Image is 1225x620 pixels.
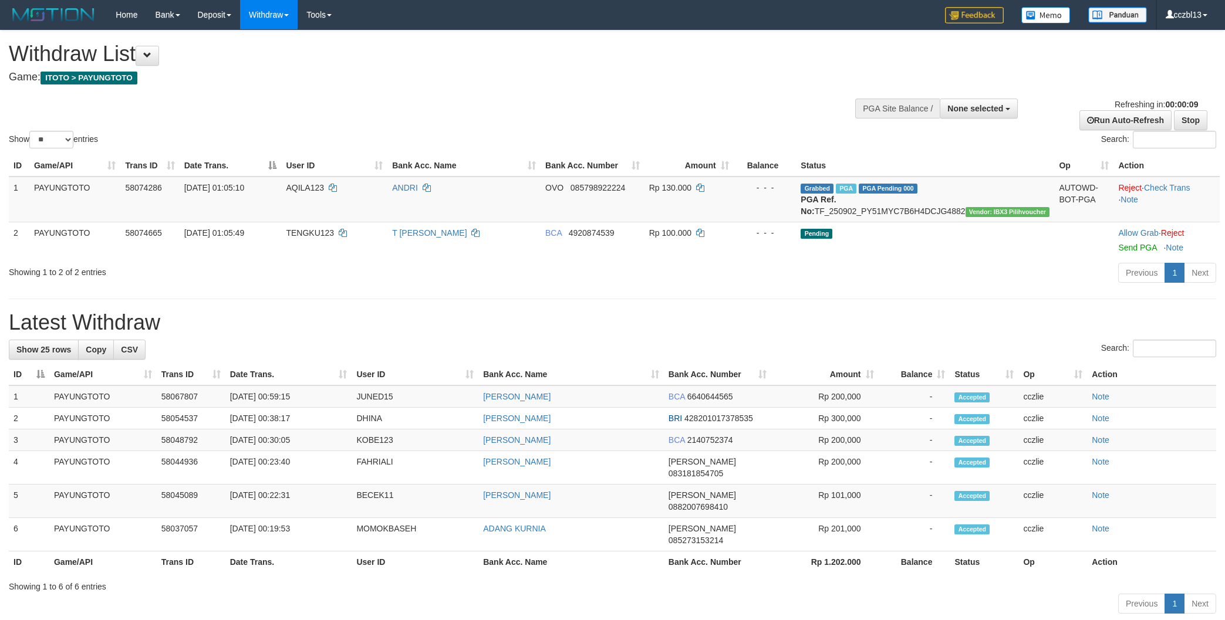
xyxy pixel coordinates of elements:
th: Game/API [49,551,157,573]
a: ADANG KURNIA [483,524,546,533]
td: PAYUNGTOTO [49,385,157,408]
td: PAYUNGTOTO [49,408,157,429]
a: Note [1092,435,1109,445]
a: [PERSON_NAME] [483,457,551,466]
th: Action [1087,364,1216,385]
span: Rp 100.000 [649,228,691,238]
th: Date Trans. [225,551,352,573]
span: Accepted [954,491,990,501]
td: BECEK11 [352,485,478,518]
th: Balance [879,551,950,573]
th: Rp 1.202.000 [771,551,879,573]
td: 2 [9,408,49,429]
td: - [879,385,950,408]
a: Previous [1118,594,1165,614]
span: Pending [801,229,832,239]
span: Copy 428201017378535 to clipboard [684,414,753,423]
a: CSV [113,340,146,360]
span: Grabbed [801,184,833,194]
strong: 00:00:09 [1165,100,1198,109]
input: Search: [1133,131,1216,148]
span: BCA [545,228,562,238]
a: 1 [1165,263,1184,283]
input: Search: [1133,340,1216,357]
th: Action [1113,155,1220,177]
th: Balance [734,155,797,177]
td: · [1113,222,1220,258]
span: Copy 2140752374 to clipboard [687,435,733,445]
div: - - - [738,182,792,194]
th: Action [1087,551,1216,573]
th: Trans ID: activate to sort column ascending [120,155,179,177]
label: Search: [1101,340,1216,357]
a: Run Auto-Refresh [1079,110,1172,130]
td: 58054537 [157,408,225,429]
td: KOBE123 [352,429,478,451]
a: Copy [78,340,114,360]
span: TENGKU123 [286,228,334,238]
th: User ID [352,551,478,573]
td: cczlie [1018,429,1087,451]
span: Copy 085273153214 to clipboard [669,536,723,545]
th: Amount: activate to sort column ascending [644,155,734,177]
a: Note [1092,457,1109,466]
th: User ID: activate to sort column ascending [281,155,387,177]
a: Note [1092,414,1109,423]
td: 1 [9,177,29,222]
th: Balance: activate to sort column ascending [879,364,950,385]
label: Show entries [9,131,98,148]
th: Status: activate to sort column ascending [950,364,1018,385]
td: MOMOKBASEH [352,518,478,551]
span: Rp 130.000 [649,183,691,192]
th: Bank Acc. Name [478,551,664,573]
td: · · [1113,177,1220,222]
th: Op: activate to sort column ascending [1018,364,1087,385]
a: Note [1092,490,1109,500]
h4: Game: [9,72,805,83]
label: Search: [1101,131,1216,148]
td: TF_250902_PY51MYC7B6H4DCJG4882 [796,177,1054,222]
td: cczlie [1018,451,1087,485]
span: Accepted [954,414,990,424]
td: 6 [9,518,49,551]
span: None selected [947,104,1003,113]
span: AQILA123 [286,183,324,192]
a: [PERSON_NAME] [483,435,551,445]
td: 58044936 [157,451,225,485]
td: PAYUNGTOTO [29,177,121,222]
th: Amount: activate to sort column ascending [771,364,879,385]
th: Trans ID [157,551,225,573]
td: PAYUNGTOTO [49,451,157,485]
td: PAYUNGTOTO [49,429,157,451]
td: 58037057 [157,518,225,551]
td: [DATE] 00:19:53 [225,518,352,551]
th: Game/API: activate to sort column ascending [29,155,121,177]
a: Stop [1174,110,1207,130]
span: Copy [86,345,106,354]
button: None selected [940,99,1018,118]
a: Next [1184,263,1216,283]
span: Marked by cczkd [836,184,856,194]
td: 3 [9,429,49,451]
span: [PERSON_NAME] [669,457,736,466]
th: Bank Acc. Name: activate to sort column ascending [478,364,664,385]
td: 4 [9,451,49,485]
span: ITOTO > PAYUNGTOTO [41,72,137,84]
td: Rp 300,000 [771,408,879,429]
th: Bank Acc. Number: activate to sort column ascending [664,364,771,385]
th: Status [950,551,1018,573]
span: Copy 083181854705 to clipboard [669,469,723,478]
td: Rp 201,000 [771,518,879,551]
a: Note [1092,524,1109,533]
td: [DATE] 00:59:15 [225,385,352,408]
th: ID [9,551,49,573]
th: ID: activate to sort column descending [9,364,49,385]
a: Reject [1118,183,1142,192]
td: - [879,518,950,551]
td: [DATE] 00:22:31 [225,485,352,518]
td: Rp 101,000 [771,485,879,518]
div: Showing 1 to 6 of 6 entries [9,576,1216,592]
span: Copy 6640644565 to clipboard [687,392,733,401]
th: Bank Acc. Number: activate to sort column ascending [541,155,644,177]
span: · [1118,228,1160,238]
